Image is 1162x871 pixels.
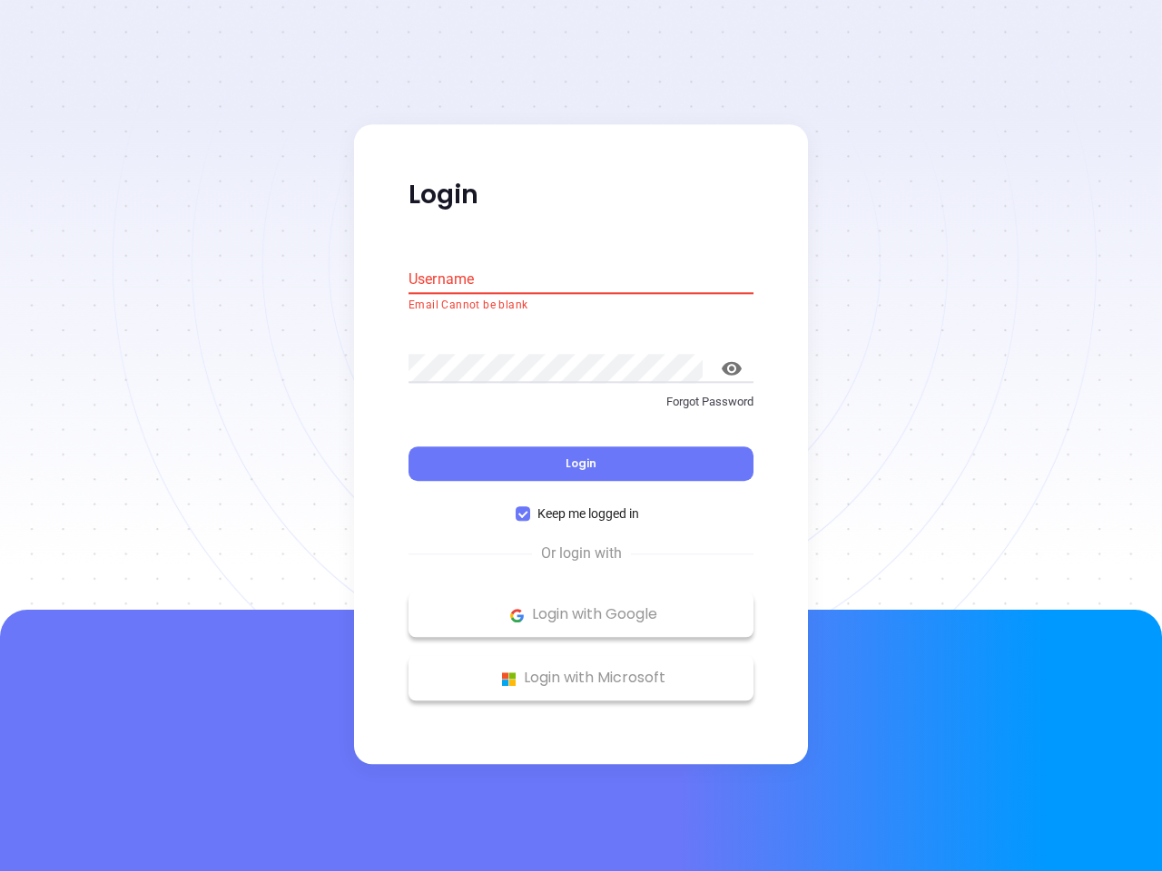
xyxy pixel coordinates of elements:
p: Email Cannot be blank [409,297,753,315]
span: Login [566,456,596,472]
button: Microsoft Logo Login with Microsoft [409,656,753,701]
p: Login with Microsoft [418,665,744,692]
p: Login with Google [418,602,744,629]
span: Or login with [532,543,631,565]
a: Forgot Password [409,393,753,426]
button: Google Logo Login with Google [409,592,753,638]
p: Forgot Password [409,393,753,411]
img: Microsoft Logo [497,668,520,690]
button: Login [409,447,753,482]
button: toggle password visibility [710,347,753,390]
span: Keep me logged in [530,504,646,524]
img: Google Logo [506,604,528,627]
p: Login [409,179,753,211]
